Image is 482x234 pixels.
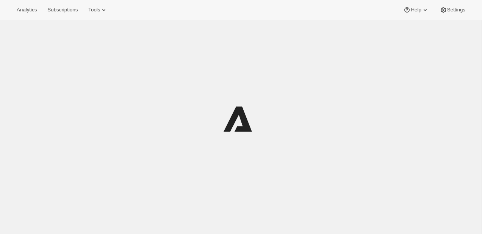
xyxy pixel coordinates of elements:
button: Tools [84,5,112,15]
span: Tools [88,7,100,13]
button: Analytics [12,5,41,15]
span: Analytics [17,7,37,13]
span: Help [411,7,421,13]
button: Settings [435,5,470,15]
span: Settings [447,7,465,13]
button: Help [399,5,433,15]
span: Subscriptions [47,7,78,13]
button: Subscriptions [43,5,82,15]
